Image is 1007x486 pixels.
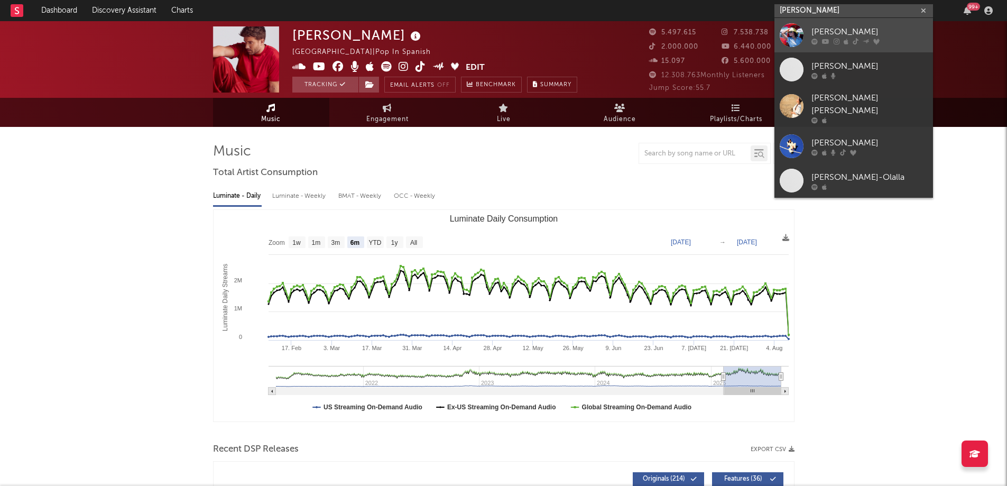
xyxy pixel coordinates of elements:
span: 12.308.763 Monthly Listeners [649,72,765,79]
text: 17. Feb [281,345,301,351]
div: Luminate - Daily [213,187,262,205]
text: 1M [234,305,242,311]
span: Jump Score: 55.7 [649,85,710,91]
span: Features ( 36 ) [719,476,768,482]
a: [PERSON_NAME] [774,52,933,87]
text: US Streaming On-Demand Audio [324,404,422,411]
span: Audience [604,113,636,126]
button: 99+ [964,6,971,15]
button: Export CSV [751,446,794,453]
span: Live [497,113,511,126]
button: Edit [466,61,485,75]
a: [PERSON_NAME]-Olalla [774,163,933,198]
text: 7. [DATE] [681,345,706,351]
a: Music [213,98,329,127]
text: 23. Jun [644,345,663,351]
text: 14. Apr [443,345,461,351]
button: Features(36) [712,472,783,486]
span: 15.097 [649,58,685,65]
div: [PERSON_NAME] [811,25,928,38]
span: Summary [540,82,571,88]
span: Playlists/Charts [710,113,762,126]
text: 9. Jun [605,345,621,351]
div: [PERSON_NAME] [PERSON_NAME] [811,92,928,117]
a: Playlists/Charts [678,98,794,127]
span: Benchmark [476,79,516,91]
text: 31. Mar [402,345,422,351]
div: BMAT - Weekly [338,187,383,205]
text: Ex-US Streaming On-Demand Audio [447,404,556,411]
input: Search by song name or URL [639,150,751,158]
div: [PERSON_NAME] [811,136,928,149]
text: [DATE] [737,239,757,246]
text: 4. Aug [766,345,782,351]
div: OCC - Weekly [394,187,436,205]
text: 26. May [562,345,584,351]
text: 6m [350,239,359,246]
div: Luminate - Weekly [272,187,328,205]
div: [PERSON_NAME] [292,26,423,44]
a: [PERSON_NAME] [PERSON_NAME] [774,87,933,129]
span: Total Artist Consumption [213,167,318,179]
text: All [410,239,417,246]
text: 21. [DATE] [720,345,748,351]
a: [PERSON_NAME] [774,129,933,163]
div: [PERSON_NAME]-Olalla [811,171,928,184]
input: Search for artists [774,4,933,17]
span: 2.000.000 [649,43,698,50]
span: Originals ( 214 ) [640,476,688,482]
a: Engagement [329,98,446,127]
a: Audience [562,98,678,127]
text: Luminate Daily Streams [221,264,228,331]
a: [PERSON_NAME] [774,18,933,52]
text: 12. May [522,345,543,351]
span: Recent DSP Releases [213,443,299,456]
em: Off [437,82,450,88]
text: 2M [234,277,242,283]
button: Email AlertsOff [384,77,456,93]
span: Engagement [366,113,409,126]
span: 6.440.000 [722,43,771,50]
svg: Luminate Daily Consumption [214,210,794,421]
a: Benchmark [461,77,522,93]
text: 3. Mar [324,345,340,351]
text: 0 [238,334,242,340]
text: 3m [331,239,340,246]
div: 99 + [967,3,980,11]
text: 17. Mar [362,345,382,351]
text: 1y [391,239,398,246]
text: → [719,239,726,246]
a: Live [446,98,562,127]
span: 7.538.738 [722,29,769,36]
div: [GEOGRAPHIC_DATA] | Pop in Spanish [292,46,443,59]
text: 28. Apr [483,345,502,351]
div: [PERSON_NAME] [811,60,928,72]
span: 5.497.615 [649,29,696,36]
text: 1m [311,239,320,246]
span: Music [261,113,281,126]
button: Tracking [292,77,358,93]
span: 5.600.000 [722,58,771,65]
text: 1w [292,239,301,246]
text: [DATE] [671,239,691,246]
button: Summary [527,77,577,93]
text: Luminate Daily Consumption [449,214,558,223]
text: YTD [368,239,381,246]
button: Originals(214) [633,472,704,486]
text: Global Streaming On-Demand Audio [581,404,691,411]
text: Zoom [269,239,285,246]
